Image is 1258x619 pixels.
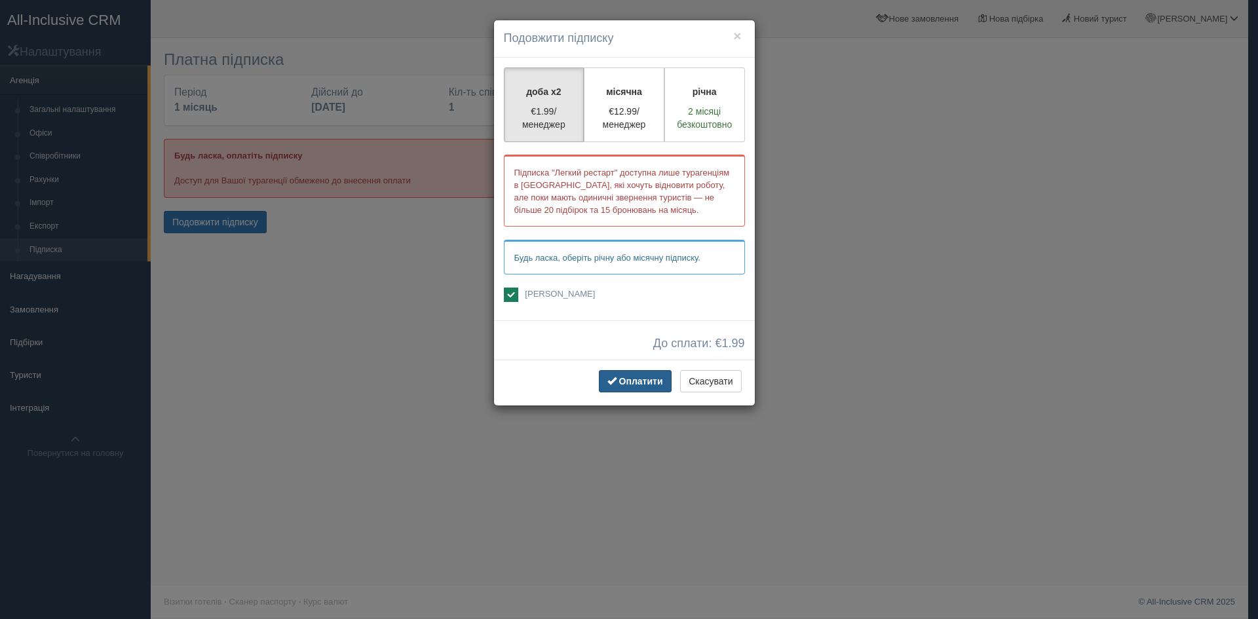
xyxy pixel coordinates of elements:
button: × [733,29,741,43]
span: До сплати: € [653,337,745,350]
p: €1.99/менеджер [512,105,576,131]
p: Будь ласка, оберіть річну або місячну підписку. [504,240,745,274]
span: Оплатити [619,376,663,386]
span: 1.99 [721,337,744,350]
p: доба x2 [512,85,576,98]
p: Підписка "Легкий рестарт" доступна лише турагенціям в [GEOGRAPHIC_DATA], які хочуть відновити роб... [504,155,745,227]
p: €12.99/менеджер [592,105,656,131]
p: місячна [592,85,656,98]
p: річна [673,85,736,98]
span: [PERSON_NAME] [525,289,595,299]
h4: Подовжити підписку [504,30,745,47]
button: Оплатити [599,370,672,392]
button: Скасувати [680,370,741,392]
p: 2 місяці безкоштовно [673,105,736,131]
